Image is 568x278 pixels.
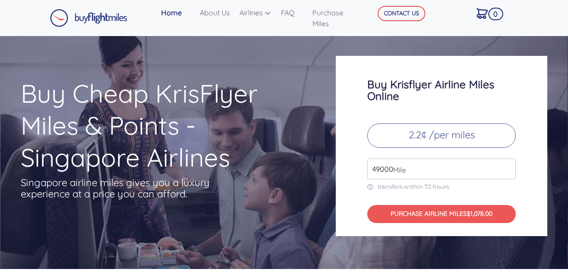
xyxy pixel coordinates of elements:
[477,8,488,19] img: Cart
[50,7,127,29] a: Buy Flight Miles Logo
[277,4,309,22] a: FAQ
[367,78,516,102] h3: Buy Krisflyer Airline Miles Online
[236,4,277,22] a: Airlines
[467,210,492,218] span: $1,078.00
[21,77,301,173] h1: Buy Cheap KrisFlyer Miles & Points - Singapore Airlines
[367,123,516,148] p: 2.2¢ /per miles
[367,183,516,191] p: transfers within 72 hours
[367,205,516,223] button: PURCHASE AIRLINE MILES$1,078.00
[388,164,406,175] span: Mile
[378,6,425,21] button: CONTACT US
[473,4,500,23] a: 0
[196,4,236,22] a: About Us
[488,8,503,20] span: 0
[50,9,127,27] img: Buy Flight Miles Logo
[309,4,365,32] a: Purchase Miles
[21,177,223,200] p: Singapore airline miles gives you a luxury experience at a price you can afford.
[158,4,196,22] a: Home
